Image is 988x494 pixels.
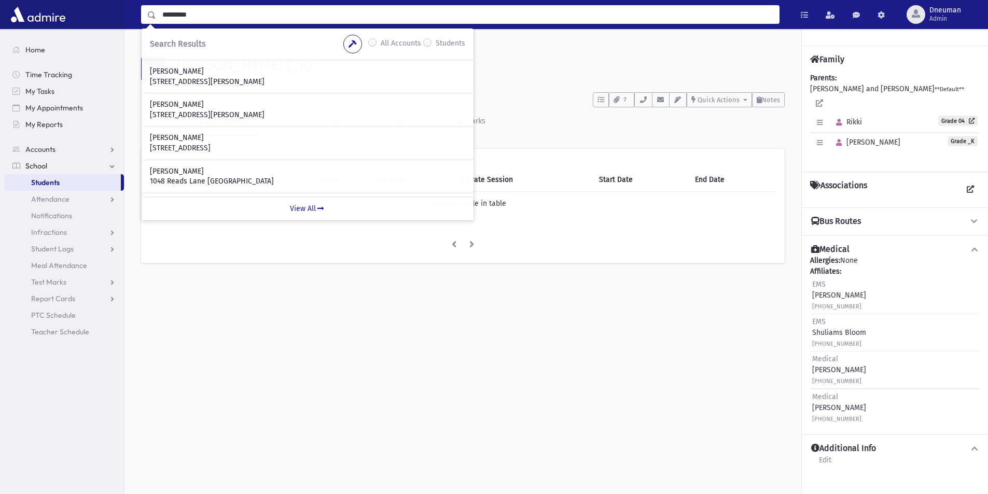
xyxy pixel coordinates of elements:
label: All Accounts [381,38,421,50]
h6: [STREET_ADDRESS] [176,78,785,88]
a: Notifications [4,207,124,224]
a: Attendance [4,191,124,207]
h1: [PERSON_NAME] (_K) [176,57,785,74]
span: Rikki [831,118,862,126]
label: Students [436,38,465,50]
a: My Tasks [4,83,124,100]
button: Medical [810,244,980,255]
th: Private Session [455,168,593,192]
a: Edit [818,454,832,473]
div: S [141,57,166,81]
h4: Additional Info [811,443,876,454]
p: [STREET_ADDRESS] [150,143,465,153]
span: Time Tracking [25,70,72,79]
button: Notes [752,92,785,107]
a: View all Associations [961,180,980,199]
span: Test Marks [31,277,66,287]
span: School [25,161,47,171]
a: Accounts [4,141,124,158]
a: Teacher Schedule [4,323,124,340]
a: Grade 04 [938,116,978,126]
span: 7 [621,95,630,105]
span: EMS [812,317,826,326]
span: Notifications [31,211,72,220]
p: [PERSON_NAME] [150,100,465,110]
h4: Medical [811,244,850,255]
p: [STREET_ADDRESS][PERSON_NAME] [150,77,465,87]
a: [PERSON_NAME] [STREET_ADDRESS] [150,133,465,153]
a: Time Tracking [4,66,124,83]
span: PTC Schedule [31,310,76,320]
span: Students [31,178,60,187]
small: [PHONE_NUMBER] [812,416,861,422]
p: [PERSON_NAME] [150,66,465,77]
span: [PERSON_NAME] [831,138,900,147]
span: Teacher Schedule [31,327,89,336]
button: Bus Routes [810,216,980,227]
div: None [810,255,980,426]
button: Quick Actions [687,92,752,107]
a: School [4,158,124,174]
img: AdmirePro [8,4,68,25]
p: [PERSON_NAME] [150,133,465,143]
span: Medical [812,355,838,363]
small: [PHONE_NUMBER] [812,303,861,310]
span: My Appointments [25,103,83,112]
p: [STREET_ADDRESS][PERSON_NAME] [150,110,465,120]
a: My Reports [4,116,124,133]
span: Dneuman [929,6,961,15]
h4: Associations [810,180,867,199]
span: Quick Actions [698,96,740,104]
small: [PHONE_NUMBER] [812,341,861,347]
span: My Tasks [25,87,54,96]
a: [PERSON_NAME] 1048 Reads Lane [GEOGRAPHIC_DATA] [150,166,465,187]
span: My Reports [25,120,63,129]
a: [PERSON_NAME] [STREET_ADDRESS][PERSON_NAME] [150,100,465,120]
div: Marks [464,117,485,125]
h4: Family [810,54,844,64]
button: Additional Info [810,443,980,454]
div: [PERSON_NAME] and [PERSON_NAME] [810,73,980,163]
a: Infractions [4,224,124,241]
b: Parents: [810,74,837,82]
a: Home [4,41,124,58]
span: Grade _K [948,136,978,146]
span: Search Results [150,39,205,49]
h4: Bus Routes [811,216,861,227]
a: My Appointments [4,100,124,116]
a: Test Marks [4,274,124,290]
div: [PERSON_NAME] [812,279,866,312]
div: [PERSON_NAME] [812,354,866,386]
p: 1048 Reads Lane [GEOGRAPHIC_DATA] [150,176,465,187]
a: Activity [141,107,191,136]
p: [PERSON_NAME] [150,166,465,177]
span: Admin [929,15,961,23]
span: Accounts [25,145,55,154]
a: Report Cards [4,290,124,307]
a: Students [4,174,121,191]
a: View All [142,196,474,220]
span: Student Logs [31,244,74,253]
b: Allergies: [810,256,840,265]
a: Students [141,43,178,51]
span: Medical [812,392,838,401]
span: EMS [812,280,826,289]
span: Infractions [31,228,67,237]
span: Report Cards [31,294,75,303]
a: [PERSON_NAME] [STREET_ADDRESS][PERSON_NAME] [150,66,465,87]
div: [PERSON_NAME] [812,391,866,424]
a: Student Logs [4,241,124,257]
b: Affiliates: [810,267,841,276]
small: [PHONE_NUMBER] [812,378,861,385]
a: PTC Schedule [4,307,124,323]
button: 7 [609,92,634,107]
th: Start Date [593,168,689,192]
span: Home [25,45,45,54]
span: Attendance [31,194,69,204]
input: Search [156,5,779,24]
a: Meal Attendance [4,257,124,274]
span: Notes [762,96,780,104]
div: Shuliams Bloom [812,316,866,349]
span: Meal Attendance [31,261,87,270]
th: End Date [689,168,776,192]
